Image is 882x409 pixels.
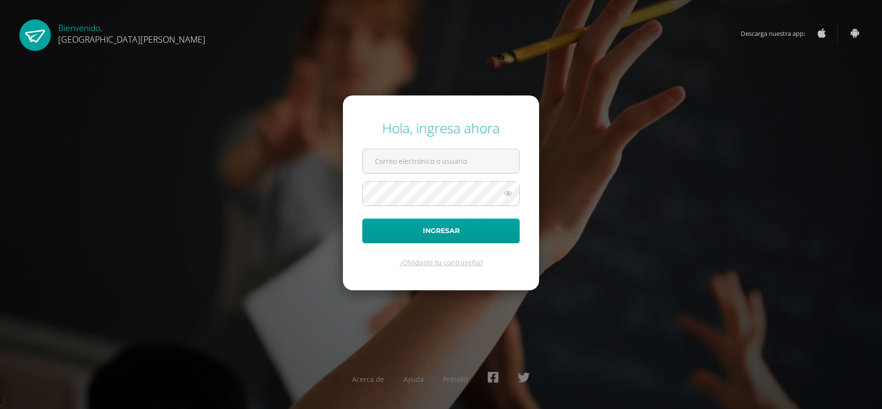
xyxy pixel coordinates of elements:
[741,24,815,43] span: Descarga nuestra app:
[58,33,205,45] span: [GEOGRAPHIC_DATA][PERSON_NAME]
[362,119,520,137] div: Hola, ingresa ahora
[58,19,205,45] div: Bienvenido,
[400,258,483,267] a: ¿Olvidaste tu contraseña?
[403,375,424,384] a: Ayuda
[443,375,468,384] a: Presskit
[362,219,520,243] button: Ingresar
[352,375,384,384] a: Acerca de
[363,149,519,173] input: Correo electrónico o usuario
